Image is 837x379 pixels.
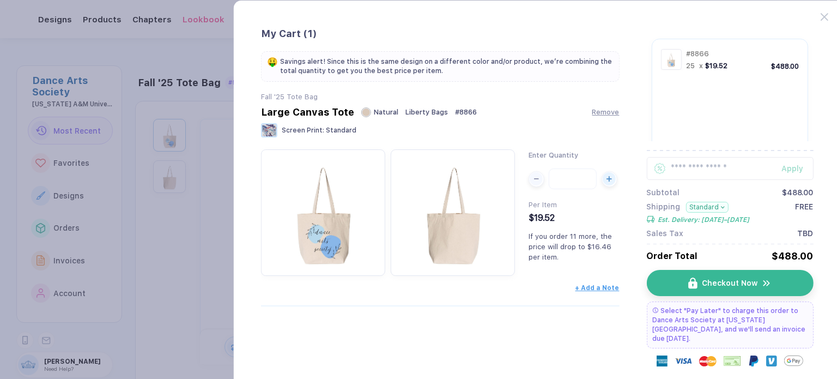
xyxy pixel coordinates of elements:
span: Enter Quantity [529,151,578,159]
div: Apply [781,164,813,173]
span: TBD [797,229,813,238]
div: $488.00 [771,62,799,70]
img: master-card [699,352,717,370]
img: Screen Print [261,123,277,137]
img: GPay [784,351,803,370]
img: Paypal [748,356,759,366]
div: Select "Pay Later" to charge this order to Dance Arts Society at [US_STATE][GEOGRAPHIC_DATA], and... [646,302,813,348]
span: Standard [326,127,356,134]
div: $488.00 [782,188,813,197]
span: Subtotal [646,188,680,197]
span: # 8866 [455,108,477,116]
span: Sales Tax [646,229,683,238]
span: 25 [686,62,695,70]
img: cheque [724,356,741,366]
button: Remove [592,108,619,116]
span: If you order 11 more, the price will drop to $16.46 per item. [529,232,612,261]
span: x [699,62,703,70]
img: 27f9eaac-c5ef-4c83-b188-3703cb9b3541_nt_front_1758308640487.jpg [266,155,380,268]
button: iconCheckout Nowicon [646,270,813,296]
img: icon [688,278,697,289]
img: visa [675,352,692,370]
span: Savings alert! Since this is the same design on a different color and/or product, we’re combining... [280,57,614,76]
img: express [657,356,668,366]
span: Liberty Bags [405,108,448,116]
div: $488.00 [772,250,813,262]
span: Screen Print : [282,127,324,134]
span: Order Total [646,251,697,261]
span: Checkout Now [702,279,757,287]
span: $19.52 [705,62,727,70]
button: Apply [768,157,813,180]
button: Standard [686,202,729,213]
img: 27f9eaac-c5ef-4c83-b188-3703cb9b3541_nt_front_1758308640487.jpg [663,51,680,68]
span: $19.52 [529,213,555,223]
span: # 8866 [686,50,709,58]
button: + Add a Note [575,284,619,292]
img: Venmo [766,356,777,366]
img: 27f9eaac-c5ef-4c83-b188-3703cb9b3541_nt_back_1758308640490.jpg [396,155,510,268]
span: Natural [374,108,398,116]
div: Large Canvas Tote [261,106,354,118]
span: 🤑 [267,57,278,67]
span: FREE [795,202,813,224]
span: Shipping [646,202,680,213]
div: Fall '25 Tote Bag [261,93,620,101]
div: My Cart ( 1 ) [261,28,620,40]
img: icon [762,278,772,288]
span: Per Item [529,201,557,209]
span: Est. Delivery: [DATE]–[DATE] [658,216,749,224]
img: pay later [652,308,658,313]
